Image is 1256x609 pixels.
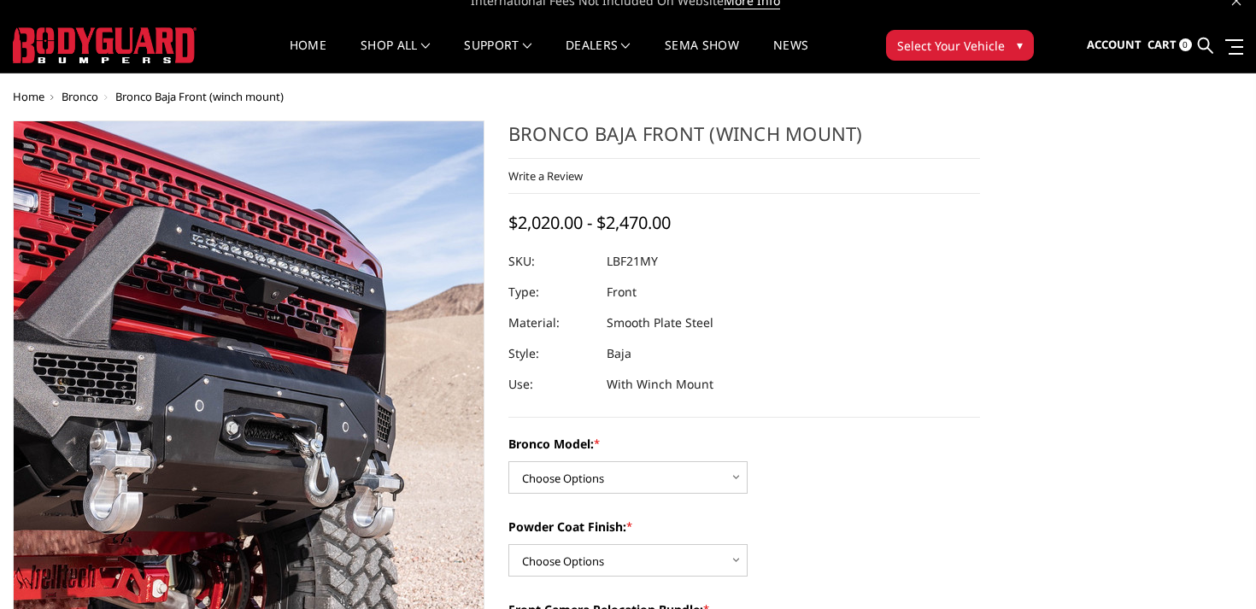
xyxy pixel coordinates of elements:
[290,39,326,73] a: Home
[886,30,1034,61] button: Select Your Vehicle
[607,246,658,277] dd: LBF21MY
[607,369,713,400] dd: With Winch Mount
[464,39,531,73] a: Support
[508,277,594,307] dt: Type:
[508,168,583,184] a: Write a Review
[508,120,980,159] h1: Bronco Baja Front (winch mount)
[508,307,594,338] dt: Material:
[13,27,197,63] img: BODYGUARD BUMPERS
[508,338,594,369] dt: Style:
[13,89,44,104] a: Home
[897,37,1005,55] span: Select Your Vehicle
[1017,36,1023,54] span: ▾
[665,39,739,73] a: SEMA Show
[1087,22,1142,68] a: Account
[1087,37,1142,52] span: Account
[115,89,284,104] span: Bronco Baja Front (winch mount)
[508,369,594,400] dt: Use:
[508,518,980,536] label: Powder Coat Finish:
[361,39,430,73] a: shop all
[508,435,980,453] label: Bronco Model:
[773,39,808,73] a: News
[508,211,671,234] span: $2,020.00 - $2,470.00
[62,89,98,104] a: Bronco
[1147,22,1192,68] a: Cart 0
[607,338,631,369] dd: Baja
[1179,38,1192,51] span: 0
[566,39,631,73] a: Dealers
[607,277,637,307] dd: Front
[508,246,594,277] dt: SKU:
[607,307,713,338] dd: Smooth Plate Steel
[1147,37,1177,52] span: Cart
